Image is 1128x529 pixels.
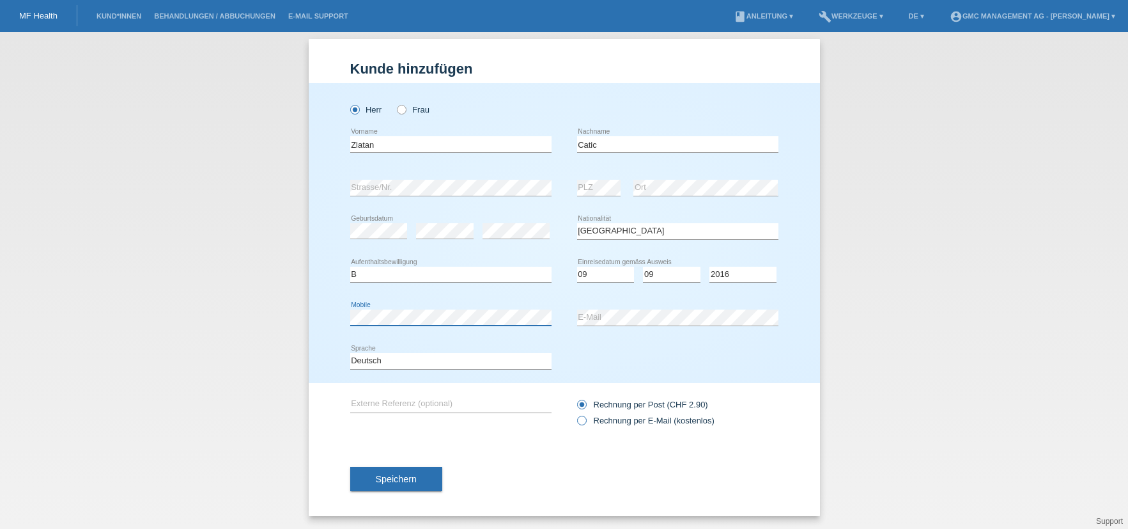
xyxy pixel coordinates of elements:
input: Rechnung per Post (CHF 2.90) [577,400,585,416]
label: Rechnung per E-Mail (kostenlos) [577,416,715,425]
a: E-Mail Support [282,12,355,20]
label: Rechnung per Post (CHF 2.90) [577,400,708,409]
input: Rechnung per E-Mail (kostenlos) [577,416,585,432]
a: buildWerkzeuge ▾ [812,12,890,20]
a: DE ▾ [902,12,931,20]
a: Behandlungen / Abbuchungen [148,12,282,20]
i: build [819,10,831,23]
a: MF Health [19,11,58,20]
h1: Kunde hinzufügen [350,61,778,77]
a: Kund*innen [90,12,148,20]
i: book [734,10,746,23]
a: bookAnleitung ▾ [727,12,800,20]
input: Herr [350,105,359,113]
a: account_circleGMC Management AG - [PERSON_NAME] ▾ [943,12,1122,20]
button: Speichern [350,467,442,491]
input: Frau [397,105,405,113]
i: account_circle [950,10,962,23]
a: Support [1096,517,1123,526]
span: Speichern [376,474,417,484]
label: Herr [350,105,382,114]
label: Frau [397,105,429,114]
